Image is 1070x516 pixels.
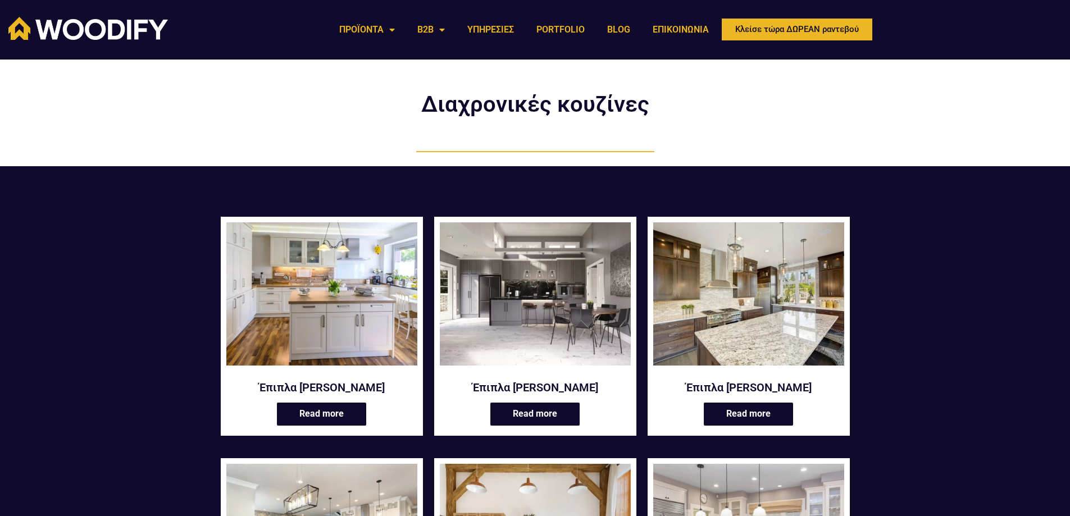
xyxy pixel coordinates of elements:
a: Έπιπλα [PERSON_NAME] [653,380,844,395]
a: ΥΠΗΡΕΣΙΕΣ [456,17,525,43]
a: Έπιπλα [PERSON_NAME] [440,380,631,395]
a: Read more about “Έπιπλα κουζίνας Guincho” [704,403,793,426]
a: ΕΠΙΚΟΙΝΩΝΙΑ [641,17,720,43]
h2: Διαχρονικές κουζίνες [400,93,670,116]
a: ΠΡΟΪΟΝΤΑ [328,17,406,43]
a: PORTFOLIO [525,17,596,43]
a: Έπιπλα κουζίνας Guincho [653,222,844,373]
a: Έπιπλα [PERSON_NAME] [226,380,417,395]
img: Woodify [8,17,168,40]
a: BLOG [596,17,641,43]
a: Κλείσε τώρα ΔΩΡΕΑΝ ραντεβού [720,17,874,42]
a: B2B [406,17,456,43]
nav: Menu [328,17,720,43]
a: Read more about “Έπιπλα κουζίνας Alboran” [490,403,580,426]
a: Έπιπλα κουζίνας Agonda [226,222,417,373]
span: Κλείσε τώρα ΔΩΡΕΑΝ ραντεβού [735,25,859,34]
a: Read more about “Έπιπλα κουζίνας Agonda” [277,403,366,426]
